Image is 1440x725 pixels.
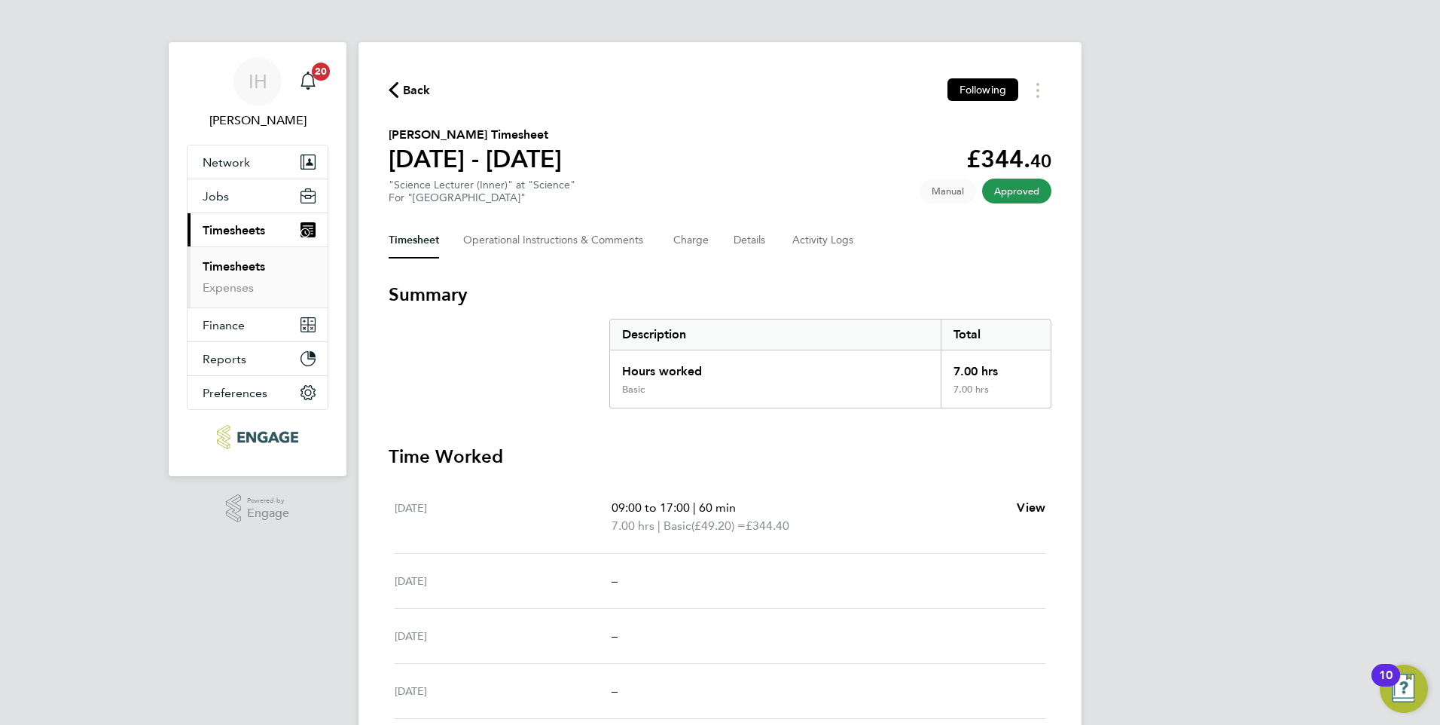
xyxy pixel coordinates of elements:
[389,126,562,144] h2: [PERSON_NAME] Timesheet
[612,629,618,643] span: –
[188,342,328,375] button: Reports
[247,507,289,520] span: Engage
[1017,500,1045,515] span: View
[657,519,661,533] span: |
[187,112,328,130] span: Iqbal Hussain
[249,72,267,91] span: IH
[622,384,645,396] div: Basic
[734,222,768,258] button: Details
[389,445,1051,469] h3: Time Worked
[920,179,976,203] span: This timesheet was manually created.
[203,189,229,203] span: Jobs
[612,574,618,588] span: –
[966,145,1051,173] app-decimal: £344.
[389,191,575,204] div: For "[GEOGRAPHIC_DATA]"
[247,494,289,507] span: Powered by
[673,222,709,258] button: Charge
[169,42,346,476] nav: Main navigation
[395,627,612,645] div: [DATE]
[1030,150,1051,172] span: 40
[187,425,328,449] a: Go to home page
[941,320,1051,350] div: Total
[203,280,254,295] a: Expenses
[312,63,330,81] span: 20
[1379,675,1393,695] div: 10
[612,519,654,533] span: 7.00 hrs
[941,350,1051,384] div: 7.00 hrs
[188,213,328,246] button: Timesheets
[187,57,328,130] a: IH[PERSON_NAME]
[610,350,941,384] div: Hours worked
[463,222,649,258] button: Operational Instructions & Comments
[389,179,575,204] div: "Science Lecturer (Inner)" at "Science"
[1017,499,1045,517] a: View
[403,81,431,99] span: Back
[746,519,789,533] span: £344.40
[203,223,265,237] span: Timesheets
[1024,78,1051,102] button: Timesheets Menu
[610,320,941,350] div: Description
[699,500,736,515] span: 60 min
[395,682,612,700] div: [DATE]
[691,519,746,533] span: (£49.20) =
[293,57,323,106] a: 20
[389,81,431,99] button: Back
[1380,665,1428,713] button: Open Resource Center, 10 new notifications
[203,155,250,170] span: Network
[389,144,562,174] h1: [DATE] - [DATE]
[612,500,690,515] span: 09:00 to 17:00
[203,352,246,366] span: Reports
[947,78,1018,101] button: Following
[792,222,856,258] button: Activity Logs
[389,222,439,258] button: Timesheet
[389,283,1051,307] h3: Summary
[188,376,328,409] button: Preferences
[188,179,328,213] button: Jobs
[664,517,691,535] span: Basic
[959,83,1006,96] span: Following
[395,499,612,535] div: [DATE]
[395,572,612,590] div: [DATE]
[203,318,245,332] span: Finance
[188,246,328,307] div: Timesheets
[203,259,265,274] a: Timesheets
[188,145,328,179] button: Network
[941,384,1051,408] div: 7.00 hrs
[982,179,1051,203] span: This timesheet has been approved.
[203,386,267,400] span: Preferences
[693,500,696,515] span: |
[217,425,297,449] img: ncclondon-logo-retina.png
[188,308,328,341] button: Finance
[612,684,618,698] span: –
[609,319,1051,408] div: Summary
[226,494,290,523] a: Powered byEngage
